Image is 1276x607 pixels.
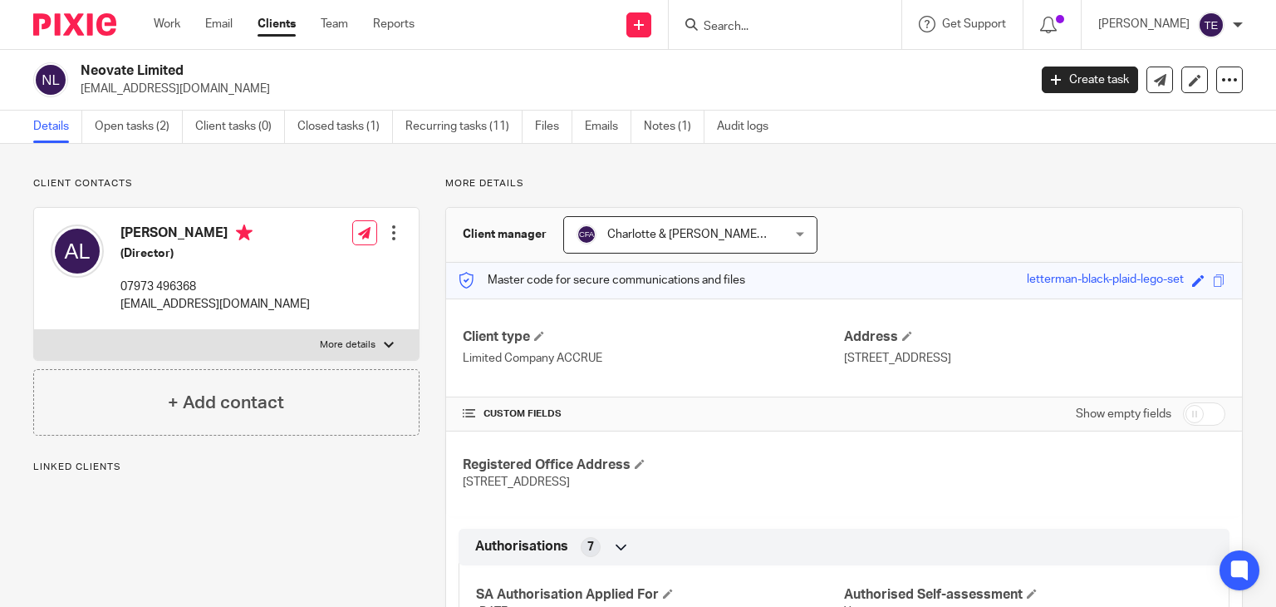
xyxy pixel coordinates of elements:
a: Team [321,16,348,32]
h4: Authorised Self-assessment [844,586,1212,604]
h2: Neovate Limited [81,62,830,80]
h4: SA Authorisation Applied For [476,586,844,604]
h4: Registered Office Address [463,456,844,474]
a: Open tasks (2) [95,111,183,143]
img: svg%3E [1198,12,1224,38]
div: letterman-black-plaid-lego-set [1027,271,1184,290]
a: Clients [258,16,296,32]
p: Limited Company ACCRUE [463,350,844,367]
span: 7 [587,539,594,555]
p: [PERSON_NAME] [1098,16,1190,32]
h5: (Director) [120,245,310,262]
h4: Client type [463,328,844,346]
img: svg%3E [577,225,596,244]
a: Work [154,16,180,32]
p: [EMAIL_ADDRESS][DOMAIN_NAME] [120,296,310,313]
h4: [PERSON_NAME] [120,225,310,245]
h4: CUSTOM FIELDS [463,407,844,421]
a: Reports [373,16,415,32]
p: [STREET_ADDRESS] [844,350,1225,367]
a: Files [535,111,572,143]
p: Master code for secure communications and files [459,272,745,289]
p: 07973 496368 [120,279,310,295]
a: Client tasks (0) [195,111,285,143]
input: Search [702,20,851,35]
img: svg%3E [33,62,68,97]
span: [STREET_ADDRESS] [463,476,570,488]
h4: + Add contact [168,390,284,416]
h3: Client manager [463,226,547,243]
p: [EMAIL_ADDRESS][DOMAIN_NAME] [81,81,1017,97]
a: Emails [585,111,631,143]
span: Authorisations [475,538,568,555]
p: More details [320,338,375,352]
img: svg%3E [51,225,104,278]
label: Show empty fields [1076,406,1171,422]
span: Charlotte & [PERSON_NAME] Accrue [607,229,801,240]
a: Audit logs [717,111,781,143]
img: Pixie [33,13,116,36]
a: Email [205,16,233,32]
h4: Address [844,328,1225,346]
span: Get Support [942,18,1006,30]
a: Create task [1042,67,1138,93]
i: Primary [236,225,253,241]
a: Notes (1) [644,111,704,143]
p: Linked clients [33,461,420,474]
a: Recurring tasks (11) [405,111,523,143]
a: Closed tasks (1) [297,111,393,143]
p: More details [445,177,1243,190]
p: Client contacts [33,177,420,190]
a: Details [33,111,82,143]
